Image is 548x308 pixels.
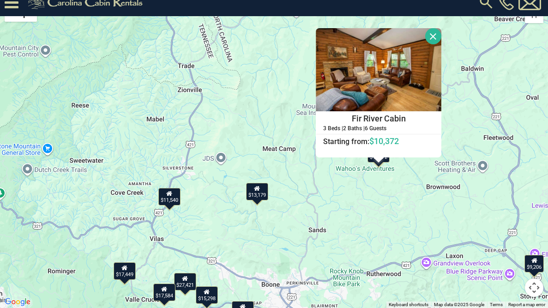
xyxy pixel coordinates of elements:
h4: Fir River Cabin [316,111,440,125]
div: $9,206 [524,254,544,272]
h5: 6 Guests [364,125,386,131]
h6: Starting from: [316,136,440,145]
span: $10,372 [369,136,398,145]
a: Fir River Cabin 6 Guests Starting from:$10,372 [315,111,441,146]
